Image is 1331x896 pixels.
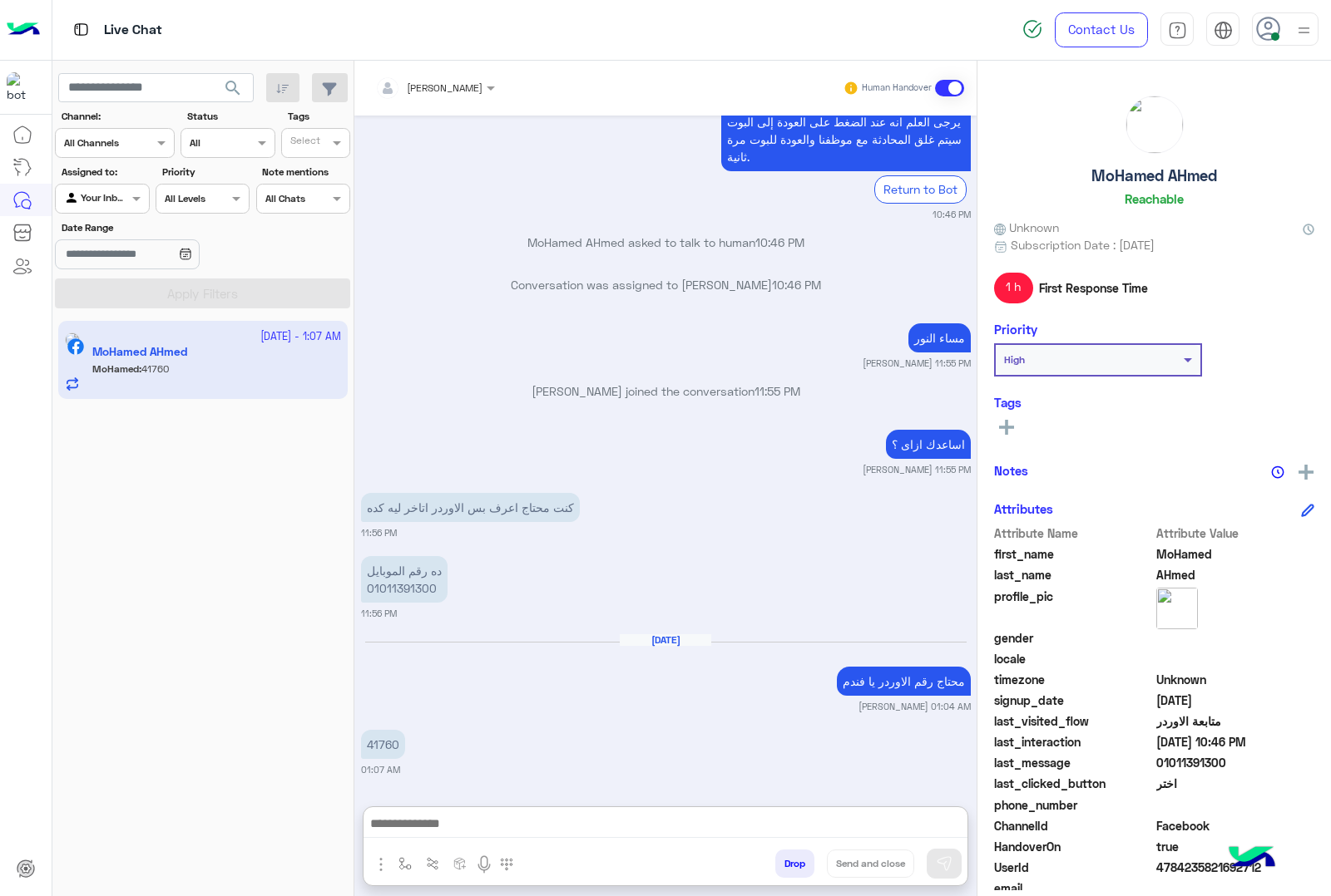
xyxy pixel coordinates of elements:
[1156,566,1315,583] span: AHmed
[361,493,580,522] p: 14/10/2025, 11:56 PM
[419,849,447,877] button: Trigger scenario
[1156,629,1315,647] span: null
[361,234,971,251] p: MoHamed AHmed asked to talk to human
[1156,692,1315,709] span: 2025-04-14T19:41:21.915Z
[1160,12,1194,47] a: tab
[1039,279,1148,297] span: First Response Time
[223,78,243,98] span: search
[886,430,971,459] p: 14/10/2025, 11:55 PM
[1011,236,1155,254] span: Subscription Date : [DATE]
[447,849,474,877] button: create order
[1156,817,1315,834] span: 0
[162,165,248,180] label: Priority
[361,276,971,293] p: Conversation was assigned to [PERSON_NAME]
[1004,353,1025,366] b: High
[994,733,1153,751] span: last_interaction
[426,857,439,870] img: Trigger scenario
[262,165,348,180] label: Note mentions
[933,208,971,221] small: 10:46 PM
[994,395,1314,410] h6: Tags
[994,859,1153,876] span: UserId
[1156,671,1315,688] span: Unknown
[361,382,971,400] p: [PERSON_NAME] joined the conversation
[474,854,494,874] img: send voice note
[994,566,1153,583] span: last_name
[994,775,1153,792] span: last_clicked_button
[1156,733,1315,751] span: 2025-10-14T19:46:52.766Z
[1156,838,1315,855] span: true
[994,796,1153,814] span: phone_number
[755,384,800,398] span: 11:55 PM
[721,72,971,171] p: 14/10/2025, 10:46 PM
[1156,524,1315,542] span: Attribute Value
[392,849,419,877] button: select flow
[994,671,1153,688] span: timezone
[862,81,932,95] small: Human Handover
[1126,96,1183,153] img: picture
[994,629,1153,647] span: gender
[213,73,254,109] button: search
[863,463,971,476] small: [PERSON_NAME] 11:55 PM
[620,634,711,646] h6: [DATE]
[755,235,804,249] span: 10:46 PM
[288,109,349,124] label: Tags
[1156,859,1315,876] span: 4784235821692712
[361,526,397,539] small: 11:56 PM
[994,524,1153,542] span: Attribute Name
[371,854,391,874] img: send attachment
[772,278,821,292] span: 10:46 PM
[858,700,971,713] small: [PERSON_NAME] 01:04 AM
[407,81,482,94] span: [PERSON_NAME]
[1156,754,1315,771] span: 01011391300
[1271,465,1284,479] img: notes
[288,133,320,152] div: Select
[908,323,971,352] p: 14/10/2025, 11:55 PM
[62,220,248,235] label: Date Range
[71,19,92,40] img: tab
[453,857,467,870] img: create order
[1294,20,1314,41] img: profile
[936,855,952,872] img: send message
[361,607,397,620] small: 11:56 PM
[994,754,1153,771] span: last_message
[874,175,967,203] div: Return to Bot
[1156,545,1315,563] span: MoHamed
[361,556,448,603] p: 14/10/2025, 11:56 PM
[994,273,1033,303] span: 1 h
[994,692,1153,709] span: signup_date
[104,19,162,42] p: Live Chat
[1156,588,1198,629] img: picture
[994,501,1053,516] h6: Attributes
[7,12,40,47] img: Logo
[55,278,350,308] button: Apply Filters
[994,838,1153,855] span: HandoverOn
[7,72,37,102] img: 713415422032625
[398,857,412,870] img: select flow
[1125,191,1184,206] h6: Reachable
[1055,12,1148,47] a: Contact Us
[62,109,173,124] label: Channel:
[863,357,971,370] small: [PERSON_NAME] 11:55 PM
[1214,21,1233,40] img: tab
[1299,465,1314,480] img: add
[994,322,1037,337] h6: Priority
[1156,650,1315,667] span: null
[361,730,405,759] p: 15/10/2025, 1:07 AM
[827,849,914,878] button: Send and close
[994,588,1153,626] span: profile_pic
[994,712,1153,730] span: last_visited_flow
[994,817,1153,834] span: ChannelId
[1022,19,1042,39] img: spinner
[1091,166,1217,185] h5: MoHamed AHmed
[1156,796,1315,814] span: null
[500,858,513,871] img: make a call
[994,545,1153,563] span: first_name
[1156,775,1315,792] span: اختر
[994,219,1059,236] span: Unknown
[187,109,273,124] label: Status
[1168,21,1187,40] img: tab
[1223,830,1281,888] img: hulul-logo.png
[994,463,1028,478] h6: Notes
[994,650,1153,667] span: locale
[361,763,400,776] small: 01:07 AM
